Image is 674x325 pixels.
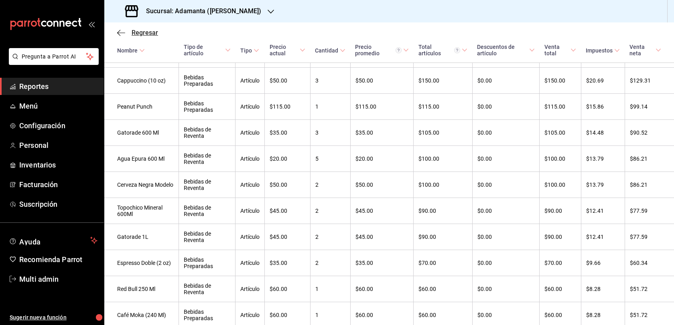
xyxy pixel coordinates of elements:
[350,172,413,198] td: $50.00
[104,94,179,120] td: Peanut Punch
[414,276,473,302] td: $60.00
[310,276,350,302] td: 1
[625,94,674,120] td: $99.14
[581,276,625,302] td: $8.28
[179,120,235,146] td: Bebidas de Reventa
[179,250,235,276] td: Bebidas Preparadas
[22,52,86,61] span: Pregunta a Parrot AI
[179,146,235,172] td: Bebidas de Reventa
[235,120,265,146] td: Artículo
[477,44,534,57] span: Descuentos de artículo
[315,47,338,54] div: Cantidad
[540,198,581,224] td: $90.00
[540,146,581,172] td: $100.00
[581,94,625,120] td: $15.86
[235,250,265,276] td: Artículo
[472,94,539,120] td: $0.00
[472,198,539,224] td: $0.00
[10,313,97,322] span: Sugerir nueva función
[472,68,539,94] td: $0.00
[104,224,179,250] td: Gatorade 1L
[19,159,97,170] span: Inventarios
[625,120,674,146] td: $90.52
[270,44,306,57] span: Precio actual
[581,120,625,146] td: $14.48
[265,120,311,146] td: $35.00
[396,47,402,53] svg: Precio promedio = Total artículos / cantidad
[350,94,413,120] td: $115.00
[235,276,265,302] td: Artículo
[350,68,413,94] td: $50.00
[19,81,97,92] span: Reportes
[540,276,581,302] td: $60.00
[265,94,311,120] td: $115.00
[477,44,527,57] div: Descuentos de artículo
[104,146,179,172] td: Agua Epura 600 Ml
[625,224,674,250] td: $77.59
[265,276,311,302] td: $60.00
[9,48,99,65] button: Pregunta a Parrot AI
[265,250,311,276] td: $35.00
[625,146,674,172] td: $86.21
[19,199,97,210] span: Suscripción
[581,250,625,276] td: $9.66
[472,276,539,302] td: $0.00
[19,120,97,131] span: Configuración
[310,198,350,224] td: 2
[117,47,145,54] span: Nombre
[104,68,179,94] td: Cappuccino (10 oz)
[265,172,311,198] td: $50.00
[19,254,97,265] span: Recomienda Parrot
[310,224,350,250] td: 2
[235,224,265,250] td: Artículo
[310,94,350,120] td: 1
[179,276,235,302] td: Bebidas de Reventa
[315,47,345,54] span: Cantidad
[184,44,231,57] span: Tipo de artículo
[540,172,581,198] td: $100.00
[19,274,97,285] span: Multi admin
[414,172,473,198] td: $100.00
[265,146,311,172] td: $20.00
[414,146,473,172] td: $100.00
[179,172,235,198] td: Bebidas de Reventa
[240,47,259,54] span: Tipo
[625,68,674,94] td: $129.31
[350,198,413,224] td: $45.00
[132,29,158,36] span: Regresar
[544,44,576,57] span: Venta total
[235,198,265,224] td: Artículo
[540,120,581,146] td: $105.00
[104,250,179,276] td: Espresso Doble (2 oz)
[19,236,87,245] span: Ayuda
[350,276,413,302] td: $60.00
[586,47,620,54] span: Impuestos
[414,224,473,250] td: $90.00
[19,101,97,111] span: Menú
[581,146,625,172] td: $13.79
[350,120,413,146] td: $35.00
[355,44,401,57] div: Precio promedio
[540,250,581,276] td: $70.00
[625,250,674,276] td: $60.34
[184,44,223,57] div: Tipo de artículo
[265,68,311,94] td: $50.00
[350,146,413,172] td: $20.00
[581,68,625,94] td: $20.69
[6,58,99,67] a: Pregunta a Parrot AI
[104,172,179,198] td: Cerveza Negra Modelo
[544,44,569,57] div: Venta total
[414,68,473,94] td: $150.00
[310,250,350,276] td: 2
[540,94,581,120] td: $115.00
[310,172,350,198] td: 2
[350,250,413,276] td: $35.00
[179,68,235,94] td: Bebidas Preparadas
[472,120,539,146] td: $0.00
[581,198,625,224] td: $12.41
[414,198,473,224] td: $90.00
[104,276,179,302] td: Red Bull 250 Ml
[310,146,350,172] td: 5
[472,172,539,198] td: $0.00
[104,120,179,146] td: Gatorade 600 Ml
